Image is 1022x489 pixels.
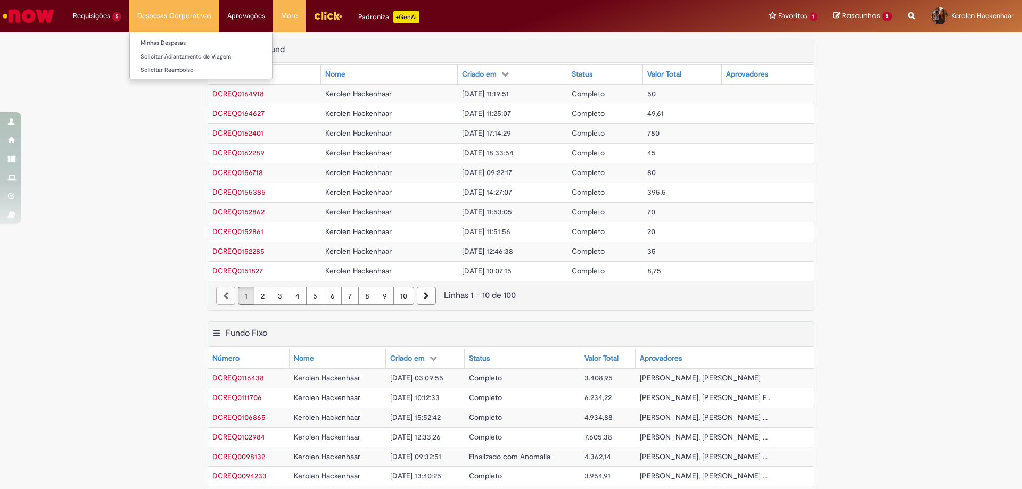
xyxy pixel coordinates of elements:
[390,432,441,442] span: [DATE] 12:33:26
[358,11,419,23] div: Padroniza
[212,412,266,422] span: DCREQ0106865
[130,37,272,49] a: Minhas Despesas
[212,393,262,402] span: DCREQ0111706
[212,328,221,342] button: Fundo Fixo Menu de contexto
[294,373,360,383] span: Kerolen Hackenhaar
[469,452,550,461] span: Finalizado com Anomalia
[324,287,342,305] a: Página 6
[640,373,761,383] span: [PERSON_NAME], [PERSON_NAME]
[212,109,265,118] span: DCREQ0164627
[73,11,110,21] span: Requisições
[212,471,267,480] a: Abrir Registro: DCREQ0094233
[325,266,392,276] span: Kerolen Hackenhaar
[294,432,360,442] span: Kerolen Hackenhaar
[462,187,512,197] span: [DATE] 14:27:07
[390,452,441,461] span: [DATE] 09:32:51
[294,471,360,480] span: Kerolen Hackenhaar
[584,393,612,402] span: 6.234,22
[584,432,612,442] span: 7.605,38
[462,246,513,256] span: [DATE] 12:46:38
[212,452,265,461] a: Abrir Registro: DCREQ0098132
[469,471,502,480] span: Completo
[390,353,425,364] div: Criado em
[1,5,56,27] img: ServiceNow
[212,266,263,276] span: DCREQ0151827
[325,109,392,118] span: Kerolen Hackenhaar
[584,373,613,383] span: 3.408,95
[294,393,360,402] span: Kerolen Hackenhaar
[572,148,605,158] span: Completo
[647,266,661,276] span: 8,75
[212,128,263,138] a: Abrir Registro: DCREQ0162401
[212,246,265,256] span: DCREQ0152285
[376,287,394,305] a: Página 9
[584,353,619,364] div: Valor Total
[306,287,324,305] a: Página 5
[390,373,443,383] span: [DATE] 03:09:55
[647,168,656,177] span: 80
[212,187,266,197] span: DCREQ0155385
[726,69,768,80] div: Aprovadores
[462,128,511,138] span: [DATE] 17:14:29
[212,412,266,422] a: Abrir Registro: DCREQ0106865
[469,353,490,364] div: Status
[833,11,892,21] a: Rascunhos
[572,128,605,138] span: Completo
[325,89,392,98] span: Kerolen Hackenhaar
[212,187,266,197] a: Abrir Registro: DCREQ0155385
[584,471,611,480] span: 3.954,91
[462,89,509,98] span: [DATE] 11:19:51
[325,246,392,256] span: Kerolen Hackenhaar
[325,227,392,236] span: Kerolen Hackenhaar
[212,89,264,98] a: Abrir Registro: DCREQ0164918
[137,11,211,21] span: Despesas Corporativas
[212,266,263,276] a: Abrir Registro: DCREQ0151827
[212,207,265,217] span: DCREQ0152862
[462,148,514,158] span: [DATE] 18:33:54
[417,287,436,305] a: Próxima página
[469,393,502,402] span: Completo
[325,207,392,217] span: Kerolen Hackenhaar
[314,7,342,23] img: click_logo_yellow_360x200.png
[271,287,289,305] a: Página 3
[469,432,502,442] span: Completo
[208,281,814,310] nav: paginação
[572,89,605,98] span: Completo
[647,207,655,217] span: 70
[640,452,768,461] span: [PERSON_NAME], [PERSON_NAME] ...
[325,128,392,138] span: Kerolen Hackenhaar
[212,471,267,480] span: DCREQ0094233
[572,246,605,256] span: Completo
[572,109,605,118] span: Completo
[572,266,605,276] span: Completo
[951,11,1014,20] span: Kerolen Hackenhaar
[358,287,376,305] a: Página 8
[281,11,298,21] span: More
[212,168,263,177] a: Abrir Registro: DCREQ0156718
[462,207,512,217] span: [DATE] 11:53:05
[325,148,392,158] span: Kerolen Hackenhaar
[462,227,510,236] span: [DATE] 11:51:56
[212,432,265,442] a: Abrir Registro: DCREQ0102984
[584,412,613,422] span: 4.934,88
[212,373,264,383] a: Abrir Registro: DCREQ0116438
[216,289,806,302] div: Linhas 1 − 10 de 100
[640,432,768,442] span: [PERSON_NAME], [PERSON_NAME] ...
[112,12,121,21] span: 5
[647,148,656,158] span: 45
[640,412,768,422] span: [PERSON_NAME], [PERSON_NAME] ...
[647,128,660,138] span: 780
[572,227,605,236] span: Completo
[647,69,681,80] div: Valor Total
[289,287,307,305] a: Página 4
[325,69,345,80] div: Nome
[227,11,265,21] span: Aprovações
[130,64,272,76] a: Solicitar Reembolso
[462,69,497,80] div: Criado em
[572,168,605,177] span: Completo
[462,266,512,276] span: [DATE] 10:07:15
[212,227,263,236] span: DCREQ0152861
[572,69,592,80] div: Status
[212,452,265,461] span: DCREQ0098132
[572,207,605,217] span: Completo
